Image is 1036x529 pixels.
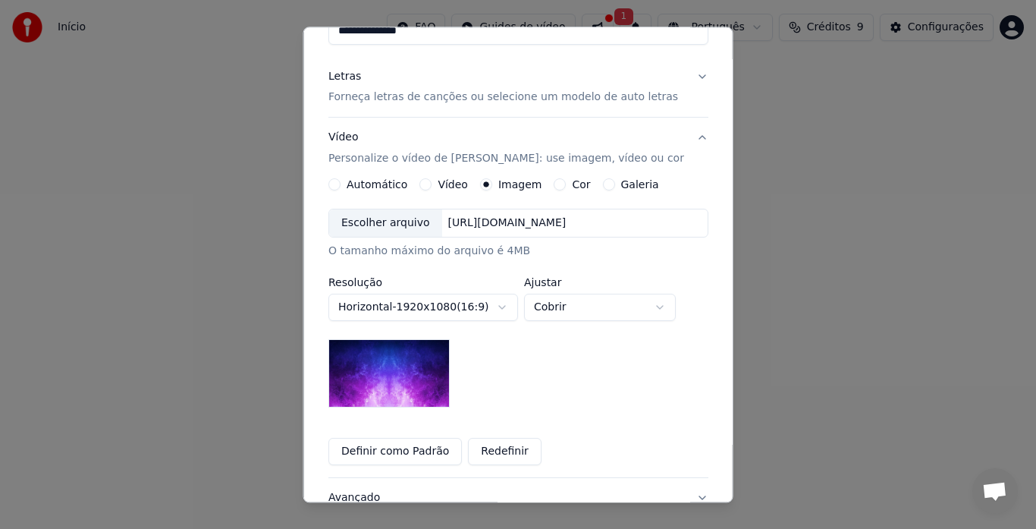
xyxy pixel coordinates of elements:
[328,152,684,167] p: Personalize o vídeo de [PERSON_NAME]: use imagem, vídeo ou cor
[328,278,518,288] label: Resolução
[328,118,708,179] button: VídeoPersonalize o vídeo de [PERSON_NAME]: use imagem, vídeo ou cor
[620,180,658,191] label: Galeria
[328,90,678,105] p: Forneça letras de canções ou selecione um modelo de auto letras
[328,244,708,260] div: O tamanho máximo do arquivo é 4MB
[328,69,361,84] div: Letras
[468,439,542,466] button: Redefinir
[328,57,708,118] button: LetrasForneça letras de canções ou selecione um modelo de auto letras
[572,180,590,191] label: Cor
[328,479,708,518] button: Avançado
[524,278,676,288] label: Ajustar
[328,179,708,478] div: VídeoPersonalize o vídeo de [PERSON_NAME]: use imagem, vídeo ou cor
[328,439,462,466] button: Definir como Padrão
[329,210,442,238] div: Escolher arquivo
[441,216,572,231] div: [URL][DOMAIN_NAME]
[347,180,407,191] label: Automático
[328,131,684,167] div: Vídeo
[438,180,468,191] label: Vídeo
[498,180,541,191] label: Imagem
